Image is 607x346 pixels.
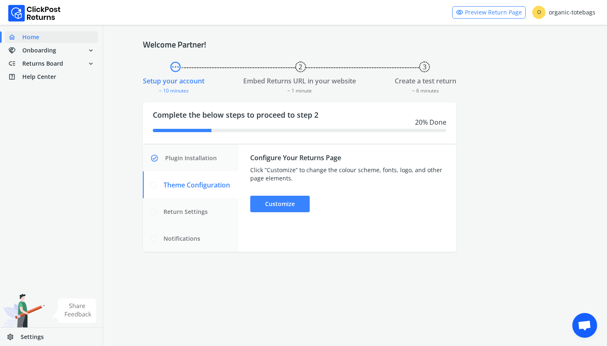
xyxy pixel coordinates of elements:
[419,62,430,72] button: 3
[295,62,306,72] button: 2
[22,46,56,55] span: Onboarding
[87,58,95,69] span: expand_more
[22,59,63,68] span: Returns Board
[8,31,22,43] span: home
[452,6,526,19] a: visibilityPreview Return Page
[164,180,230,190] span: Theme Configuration
[143,102,456,144] div: Complete the below steps to proceed to step 2
[243,76,356,86] div: Embed Returns URL in your website
[5,31,98,43] a: homeHome
[5,71,98,83] a: help_centerHelp Center
[52,299,97,323] img: share feedback
[532,6,545,19] span: O
[572,313,597,338] a: Open chat
[87,45,95,56] span: expand_more
[143,40,567,50] h4: Welcome Partner!
[165,154,217,162] span: Plugin Installation
[395,86,456,94] div: ~ 6 minutes
[250,153,445,163] div: Configure Your Returns Page
[250,166,445,182] div: Click ”Customize” to change the colour scheme, fonts, logo, and other page elements.
[8,45,22,56] span: handshake
[7,331,21,343] span: settings
[22,33,39,41] span: Home
[22,73,56,81] span: Help Center
[169,59,182,74] span: pending
[164,208,208,216] span: Return Settings
[395,76,456,86] div: Create a test return
[456,7,463,18] span: visibility
[532,6,595,19] div: organic-totebags
[143,86,204,94] div: ~ 10 minutes
[250,196,310,212] div: Customize
[8,5,61,21] img: Logo
[243,86,356,94] div: ~ 1 minute
[153,117,446,127] div: 20 % Done
[164,235,200,243] span: Notifications
[8,58,22,69] span: low_priority
[8,71,22,83] span: help_center
[143,76,204,86] div: Setup your account
[21,333,44,341] span: Settings
[150,150,164,166] span: check_circle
